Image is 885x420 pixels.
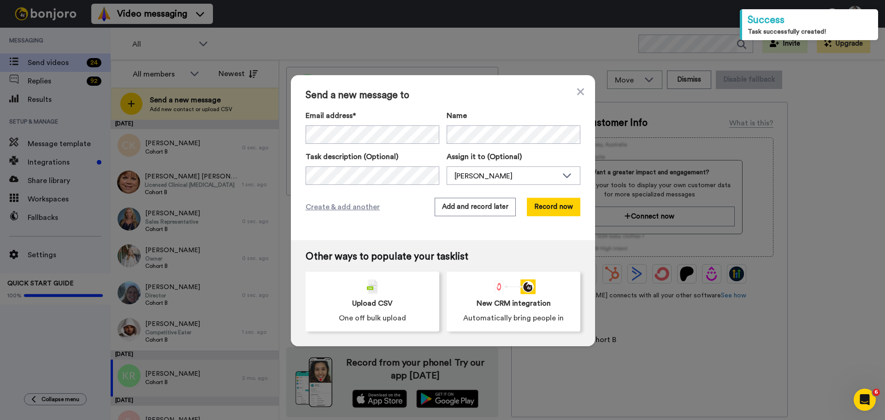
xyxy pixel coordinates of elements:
div: [PERSON_NAME] [454,171,558,182]
iframe: Intercom live chat [854,389,876,411]
button: Add and record later [435,198,516,216]
span: Send a new message to [306,90,580,101]
span: Name [447,110,467,121]
span: New CRM integration [477,298,551,309]
div: Task successfully created! [748,27,873,36]
span: Upload CSV [352,298,393,309]
button: Record now [527,198,580,216]
img: csv-grey.png [367,279,378,294]
label: Task description (Optional) [306,151,439,162]
div: Success [748,13,873,27]
div: animation [491,279,536,294]
span: Automatically bring people in [463,313,564,324]
label: Email address* [306,110,439,121]
span: 6 [873,389,880,396]
label: Assign it to (Optional) [447,151,580,162]
span: One off bulk upload [339,313,406,324]
span: Create & add another [306,201,380,213]
span: Other ways to populate your tasklist [306,251,580,262]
